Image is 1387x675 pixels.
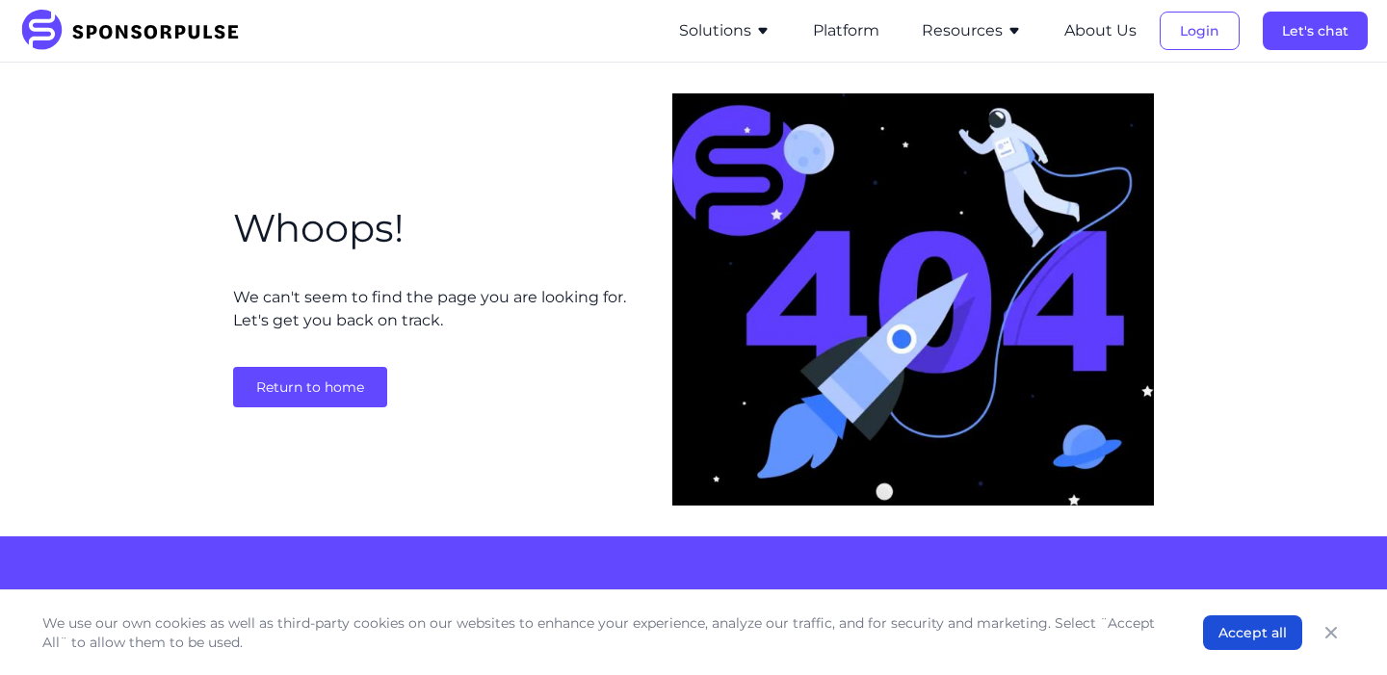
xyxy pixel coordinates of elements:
button: Accept all [1203,615,1302,650]
button: Platform [813,19,879,42]
a: Login [1160,22,1240,39]
button: Resources [922,19,1022,42]
img: 404 [672,93,1154,506]
span: We can't seem to find the page you are looking for. Let's get you back on track. [233,286,626,332]
button: Login [1160,12,1240,50]
img: SponsorPulse [19,10,253,52]
button: Close [1318,619,1345,646]
h1: Whoops! [233,201,404,255]
p: We use our own cookies as well as third-party cookies on our websites to enhance your experience,... [42,613,1165,652]
a: About Us [1064,22,1137,39]
a: Platform [813,22,879,39]
span: Return to home [233,367,387,407]
button: About Us [1064,19,1137,42]
button: Let's chat [1263,12,1368,50]
a: Return to home [233,378,387,398]
button: Solutions [679,19,771,42]
a: Let's chat [1263,22,1368,39]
